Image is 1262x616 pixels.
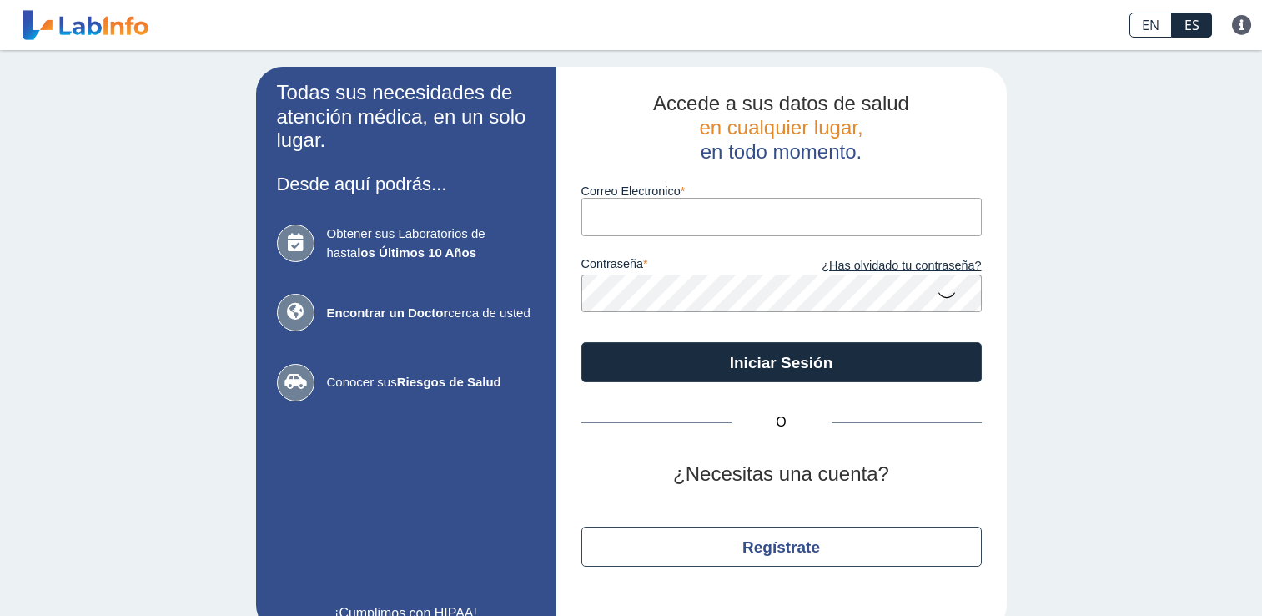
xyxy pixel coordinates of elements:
b: los Últimos 10 Años [357,245,476,260]
h2: Todas sus necesidades de atención médica, en un solo lugar. [277,81,535,153]
span: Conocer sus [327,373,535,392]
span: cerca de usted [327,304,535,323]
label: Correo Electronico [581,184,982,198]
button: Regístrate [581,527,982,567]
span: Obtener sus Laboratorios de hasta [327,225,535,262]
a: ¿Has olvidado tu contraseña? [782,257,982,275]
label: contraseña [581,257,782,275]
a: ES [1172,13,1212,38]
h3: Desde aquí podrás... [277,174,535,194]
span: en cualquier lugar, [699,116,862,139]
b: Riesgos de Salud [397,375,501,389]
h2: ¿Necesitas una cuenta? [581,462,982,487]
span: Accede a sus datos de salud [653,92,909,114]
a: EN [1129,13,1172,38]
b: Encontrar un Doctor [327,305,449,320]
span: O [732,412,832,432]
span: en todo momento. [701,140,862,163]
button: Iniciar Sesión [581,342,982,382]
